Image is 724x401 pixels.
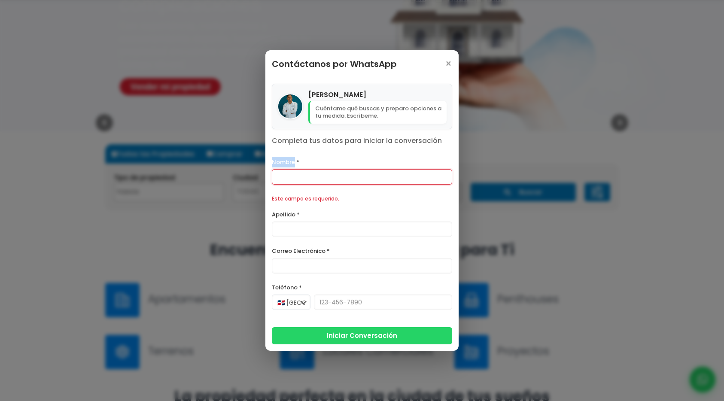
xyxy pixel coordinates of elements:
[278,94,302,118] img: Franklin Marte Gonzalez
[308,101,447,124] p: Cuéntame qué buscas y preparo opciones a tu medida. Escríbeme.
[272,209,452,220] label: Apellido *
[272,193,452,204] div: Este campo es requerido.
[314,295,452,310] input: 123-456-7890
[272,282,452,293] label: Teléfono *
[272,157,452,167] label: Nombre *
[445,59,452,69] span: ×
[272,136,452,146] p: Completa tus datos para iniciar la conversación
[272,57,397,72] h3: Contáctanos por WhatsApp
[272,327,452,344] button: Iniciar Conversación
[308,89,447,100] h4: [PERSON_NAME]
[272,246,452,256] label: Correo Electrónico *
